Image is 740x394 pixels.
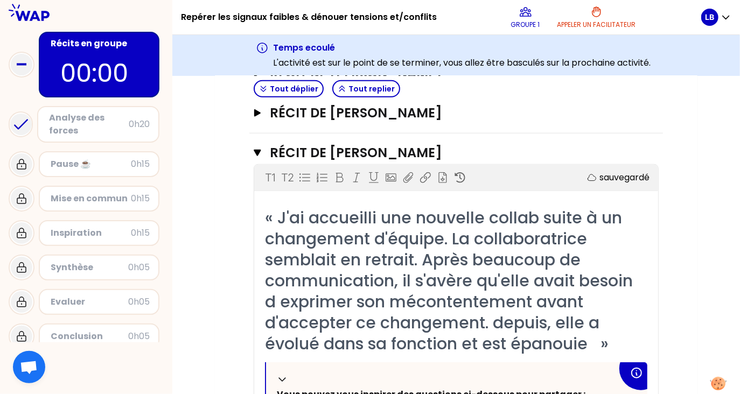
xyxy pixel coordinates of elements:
p: L'activité est sur le point de se terminer, vous allez être basculés sur la prochaine activité. [273,57,651,69]
div: Inspiration [51,227,131,240]
button: Groupe 1 [507,1,544,33]
p: LB [706,12,715,23]
div: Conclusion [51,330,128,343]
div: Ouvrir le chat [13,351,45,383]
button: Appeler un facilitateur [553,1,640,33]
div: 0h05 [128,261,150,274]
p: T1 [266,170,276,185]
button: LB [701,9,731,26]
span: « J'ai accueilli une nouvelle collab suite à un changement d'équipe. La collaboratrice semblait e... [265,206,637,355]
div: 0h15 [131,227,150,240]
p: sauvegardé [599,171,650,184]
div: Synthèse [51,261,128,274]
div: 0h20 [129,118,150,131]
h3: Temps ecoulé [273,41,651,54]
div: Mise en commun [51,192,131,205]
div: 0h05 [128,295,150,308]
p: 00:00 [60,54,138,92]
button: Récit de [PERSON_NAME] [254,104,659,122]
p: T2 [282,170,294,185]
div: 0h15 [131,158,150,171]
h3: Récit de [PERSON_NAME] [270,104,621,122]
div: 0h15 [131,192,150,205]
p: Appeler un facilitateur [557,20,636,29]
p: Groupe 1 [511,20,540,29]
h3: Récit de [PERSON_NAME] [270,144,617,161]
button: Récit de [PERSON_NAME] [254,144,659,161]
button: Tout replier [332,80,400,97]
button: Tout déplier [254,80,324,97]
div: Evaluer [51,295,128,308]
div: Pause ☕️ [51,158,131,171]
div: Analyse des forces [49,111,129,137]
div: 0h05 [128,330,150,343]
div: Récits en groupe [51,37,150,50]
